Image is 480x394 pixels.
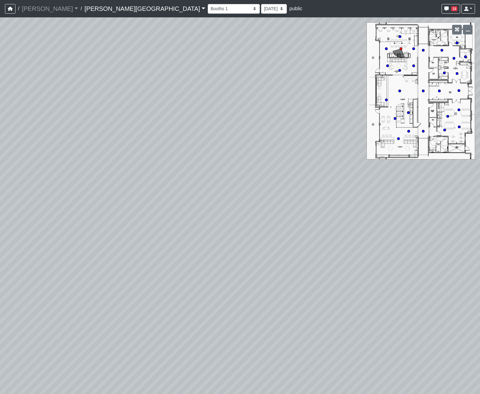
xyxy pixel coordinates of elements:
span: 15 [451,6,457,11]
span: public [289,6,302,11]
span: / [16,2,22,15]
a: [PERSON_NAME] [22,2,78,15]
iframe: Ybug feedback widget [5,382,41,394]
button: 15 [442,4,460,14]
a: [PERSON_NAME][GEOGRAPHIC_DATA] [84,2,205,15]
span: / [78,2,84,15]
